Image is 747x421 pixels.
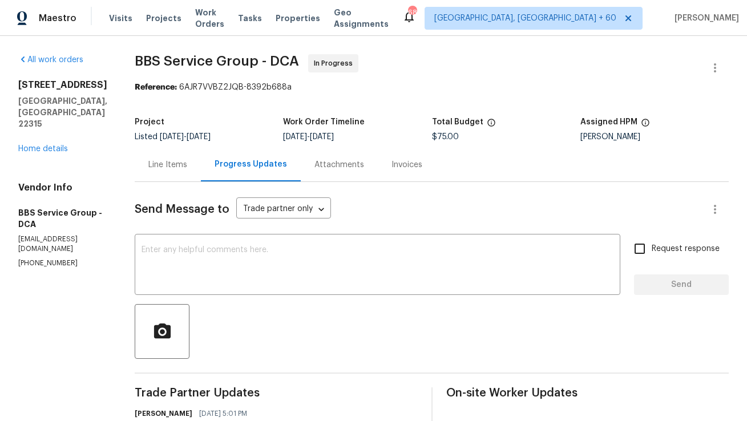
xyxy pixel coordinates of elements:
[276,13,320,24] span: Properties
[195,7,224,30] span: Work Orders
[135,82,729,93] div: 6AJR7VVBZ2JQB-8392b688a
[652,243,720,255] span: Request response
[109,13,132,24] span: Visits
[670,13,739,24] span: [PERSON_NAME]
[39,13,76,24] span: Maestro
[641,118,650,133] span: The hpm assigned to this work order.
[135,83,177,91] b: Reference:
[160,133,184,141] span: [DATE]
[18,207,107,230] h5: BBS Service Group - DCA
[18,79,107,91] h2: [STREET_ADDRESS]
[148,159,187,171] div: Line Items
[18,56,83,64] a: All work orders
[18,258,107,268] p: [PHONE_NUMBER]
[314,58,357,69] span: In Progress
[160,133,211,141] span: -
[135,204,229,215] span: Send Message to
[238,14,262,22] span: Tasks
[199,408,247,419] span: [DATE] 5:01 PM
[580,133,729,141] div: [PERSON_NAME]
[187,133,211,141] span: [DATE]
[135,54,299,68] span: BBS Service Group - DCA
[310,133,334,141] span: [DATE]
[135,118,164,126] h5: Project
[236,200,331,219] div: Trade partner only
[146,13,181,24] span: Projects
[391,159,422,171] div: Invoices
[314,159,364,171] div: Attachments
[135,133,211,141] span: Listed
[334,7,389,30] span: Geo Assignments
[215,159,287,170] div: Progress Updates
[434,13,616,24] span: [GEOGRAPHIC_DATA], [GEOGRAPHIC_DATA] + 60
[18,95,107,129] h5: [GEOGRAPHIC_DATA], [GEOGRAPHIC_DATA] 22315
[432,133,459,141] span: $75.00
[18,182,107,193] h4: Vendor Info
[283,133,307,141] span: [DATE]
[18,145,68,153] a: Home details
[487,118,496,133] span: The total cost of line items that have been proposed by Opendoor. This sum includes line items th...
[446,387,729,399] span: On-site Worker Updates
[18,234,107,254] p: [EMAIL_ADDRESS][DOMAIN_NAME]
[283,118,365,126] h5: Work Order Timeline
[283,133,334,141] span: -
[135,408,192,419] h6: [PERSON_NAME]
[408,7,416,18] div: 680
[432,118,483,126] h5: Total Budget
[580,118,637,126] h5: Assigned HPM
[135,387,418,399] span: Trade Partner Updates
